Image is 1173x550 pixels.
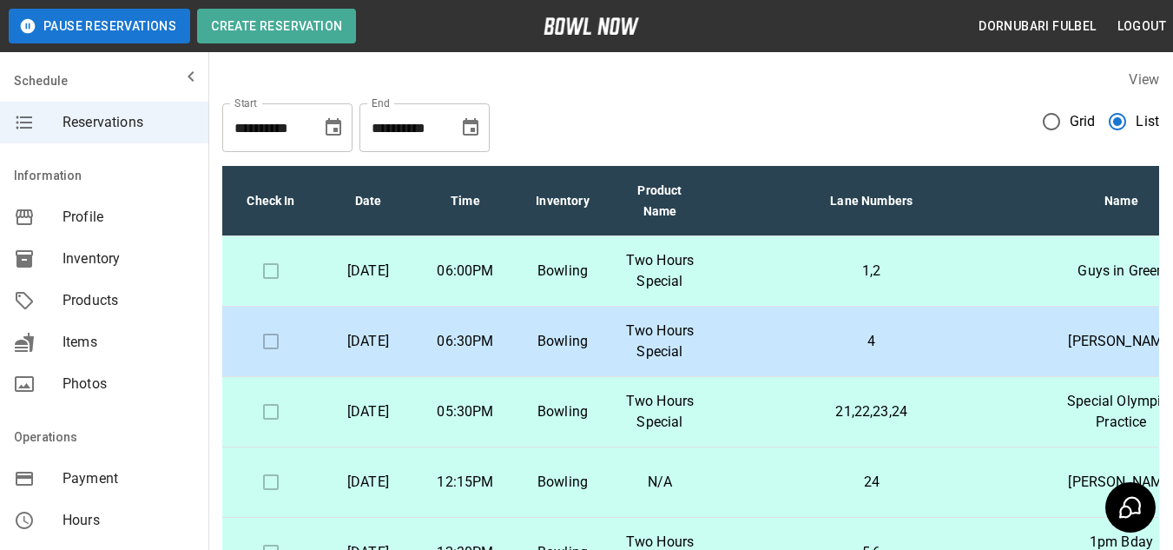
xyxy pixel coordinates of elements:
[722,472,1021,493] p: 24
[63,207,194,228] span: Profile
[222,166,320,236] th: Check In
[1070,111,1096,132] span: Grid
[63,248,194,269] span: Inventory
[514,166,611,236] th: Inventory
[431,331,500,352] p: 06:30PM
[544,17,639,35] img: logo
[453,110,488,145] button: Choose date, selected date is Oct 24, 2025
[972,10,1103,43] button: Dornubari Fulbel
[333,472,403,493] p: [DATE]
[197,9,356,43] button: Create Reservation
[431,472,500,493] p: 12:15PM
[63,332,194,353] span: Items
[625,321,695,362] p: Two Hours Special
[625,391,695,433] p: Two Hours Special
[431,401,500,422] p: 05:30PM
[722,261,1021,282] p: 1,2
[333,261,403,282] p: [DATE]
[63,290,194,311] span: Products
[722,401,1021,422] p: 21,22,23,24
[722,331,1021,352] p: 4
[63,374,194,394] span: Photos
[528,261,597,282] p: Bowling
[333,331,403,352] p: [DATE]
[611,166,708,236] th: Product Name
[63,510,194,531] span: Hours
[63,468,194,489] span: Payment
[1129,71,1159,88] label: View
[1136,111,1159,132] span: List
[63,112,194,133] span: Reservations
[431,261,500,282] p: 06:00PM
[417,166,514,236] th: Time
[316,110,351,145] button: Choose date, selected date is Sep 24, 2025
[528,331,597,352] p: Bowling
[528,401,597,422] p: Bowling
[528,472,597,493] p: Bowling
[9,9,190,43] button: Pause Reservations
[708,166,1035,236] th: Lane Numbers
[625,472,695,493] p: N/A
[625,250,695,292] p: Two Hours Special
[333,401,403,422] p: [DATE]
[1110,10,1173,43] button: Logout
[320,166,417,236] th: Date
